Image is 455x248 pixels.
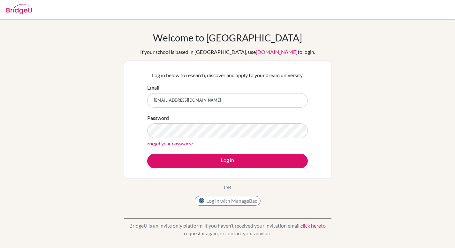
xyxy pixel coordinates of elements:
p: OR [224,184,231,191]
a: click here [300,222,321,229]
img: Bridge-U [6,4,32,14]
div: If your school is based in [GEOGRAPHIC_DATA], use to login. [140,48,315,56]
label: Password [147,114,169,122]
p: Log in below to research, discover and apply to your dream university. [147,71,308,79]
button: Log in with ManageBac [195,196,261,206]
a: [DOMAIN_NAME] [256,49,298,55]
label: Email [147,84,159,91]
button: Log in [147,154,308,168]
p: BridgeU is an invite only platform. If you haven’t received your invitation email, to request it ... [124,222,331,237]
a: Forgot your password? [147,140,193,146]
h1: Welcome to [GEOGRAPHIC_DATA] [153,32,302,43]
